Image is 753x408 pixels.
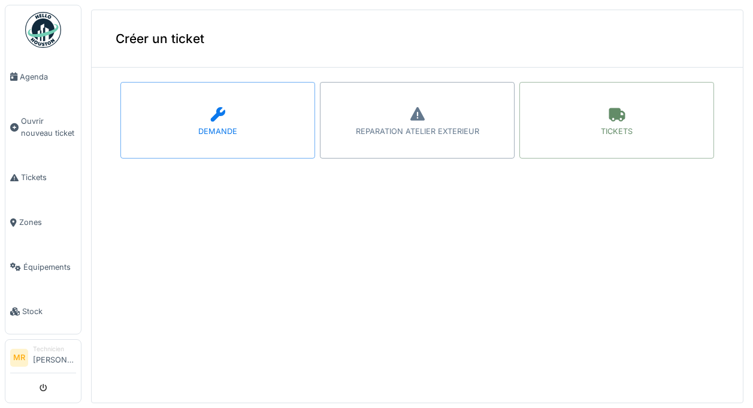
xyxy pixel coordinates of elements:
a: Ouvrir nouveau ticket [5,99,81,156]
span: Stock [22,306,76,317]
li: [PERSON_NAME] [33,345,76,370]
img: Badge_color-CXgf-gQk.svg [25,12,61,48]
span: Équipements [23,261,76,273]
a: Tickets [5,156,81,200]
div: TICKETS [601,126,633,137]
div: REPARATION ATELIER EXTERIEUR [356,126,479,137]
a: Zones [5,200,81,245]
a: MR Technicien[PERSON_NAME] [10,345,76,373]
span: Tickets [21,172,76,183]
span: Agenda [20,71,76,83]
a: Équipements [5,245,81,290]
a: Stock [5,290,81,334]
a: Agenda [5,54,81,99]
span: Ouvrir nouveau ticket [21,115,76,138]
span: Zones [19,217,76,228]
div: Technicien [33,345,76,354]
li: MR [10,349,28,367]
div: Créer un ticket [92,10,743,68]
div: DEMANDE [198,126,237,137]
